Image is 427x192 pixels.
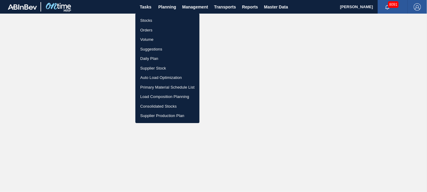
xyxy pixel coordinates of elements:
[135,73,199,83] a: Auto Load Optimization
[135,16,199,25] a: Stocks
[135,25,199,35] a: Orders
[135,111,199,121] a: Supplier Production Plan
[135,83,199,92] a: Primary Material Schedule List
[135,54,199,63] a: Daily Plan
[135,35,199,44] a: Volume
[135,92,199,102] a: Load Composition Planning
[135,63,199,73] a: Supplier Stock
[135,102,199,111] a: Consolidated Stocks
[135,44,199,54] a: Suggestions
